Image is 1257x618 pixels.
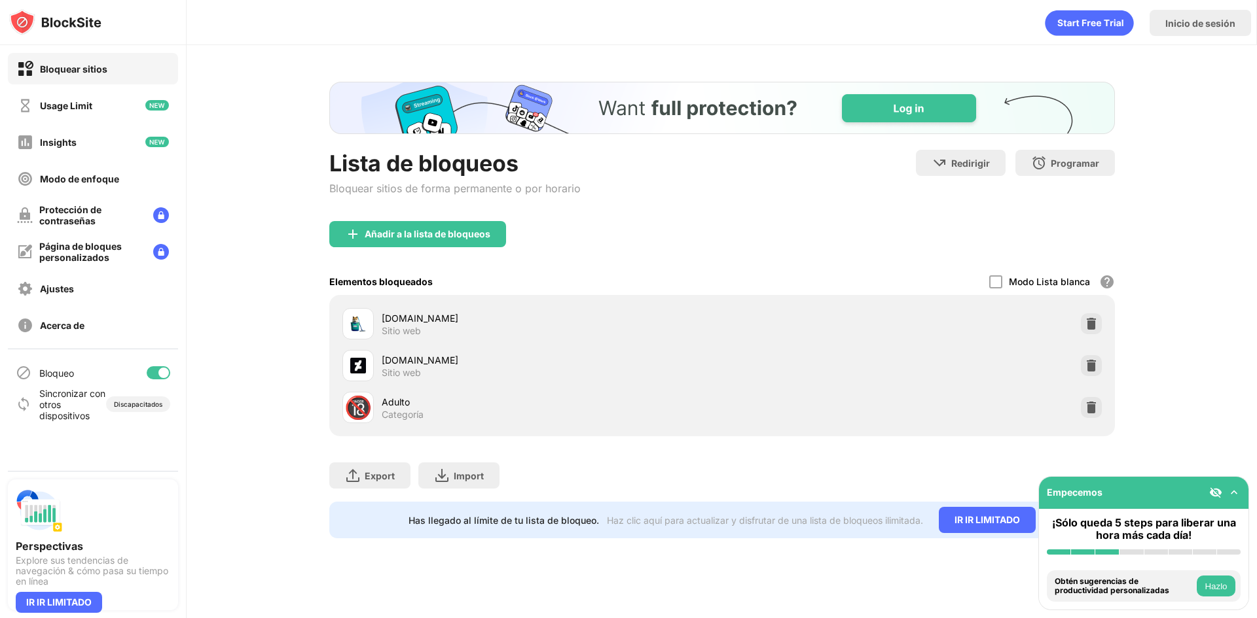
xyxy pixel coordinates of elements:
[607,515,923,526] div: Haz clic aquí para actualizar y disfrutar de una lista de bloqueos ilimitada.
[1047,517,1241,541] div: ¡Sólo queda 5 steps para liberar una hora más cada día!
[329,150,581,177] div: Lista de bloqueos
[9,9,101,35] img: logo-blocksite.svg
[17,134,33,150] img: insights-off.svg
[40,100,92,111] div: Usage Limit
[382,409,424,421] div: Categoría
[329,182,581,195] div: Bloquear sitios de forma permanente o por horario
[329,276,433,287] div: Elementos bloqueados
[16,365,31,381] img: blocking-icon.svg
[365,229,490,239] div: Añadir a la lista de bloqueos
[16,555,170,587] div: Explore sus tendencias de navegación & cómo pasa su tiempo en línea
[114,400,162,408] div: Discapacitados
[153,244,169,260] img: lock-menu.svg
[16,487,63,534] img: push-insights.svg
[40,283,74,294] div: Ajustes
[1051,158,1099,169] div: Programar
[153,207,169,223] img: lock-menu.svg
[16,396,31,412] img: sync-icon.svg
[1228,486,1241,499] img: omni-setup-toggle.svg
[1197,575,1235,596] button: Hazlo
[17,281,33,297] img: settings-off.svg
[17,61,33,77] img: block-on.svg
[1209,486,1222,499] img: eye-not-visible.svg
[382,395,722,409] div: Adulto
[17,207,33,223] img: password-protection-off.svg
[939,507,1036,533] div: IR IR LIMITADO
[382,325,421,337] div: Sitio web
[40,320,84,331] div: Acerca de
[454,470,484,481] div: Import
[1045,10,1134,36] div: animation
[1165,18,1235,29] div: Inicio de sesión
[329,82,1115,134] iframe: Banner
[17,97,33,114] img: time-usage-off.svg
[16,540,170,553] div: Perspectivas
[1055,577,1193,596] div: Obtén sugerencias de productividad personalizadas
[382,353,722,367] div: [DOMAIN_NAME]
[382,311,722,325] div: [DOMAIN_NAME]
[17,244,33,260] img: customize-block-page-off.svg
[17,317,33,334] img: about-off.svg
[951,158,990,169] div: Redirigir
[16,592,102,613] div: IR IR LIMITADO
[382,367,421,379] div: Sitio web
[344,394,372,421] div: 🔞
[39,241,143,263] div: Página de bloques personalizados
[40,137,77,148] div: Insights
[145,100,169,111] img: new-icon.svg
[409,515,599,526] div: Has llegado al límite de tu lista de bloqueo.
[40,63,107,75] div: Bloquear sitios
[350,358,366,373] img: favicons
[17,171,33,187] img: focus-off.svg
[1009,276,1090,287] div: Modo Lista blanca
[39,368,74,379] div: Bloqueo
[39,204,143,226] div: Protección de contraseñas
[145,137,169,147] img: new-icon.svg
[39,388,106,421] div: Sincronizar con otros dispositivos
[365,470,395,481] div: Export
[1047,487,1102,498] div: Empecemos
[350,316,366,332] img: favicons
[40,173,119,184] div: Modo de enfoque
